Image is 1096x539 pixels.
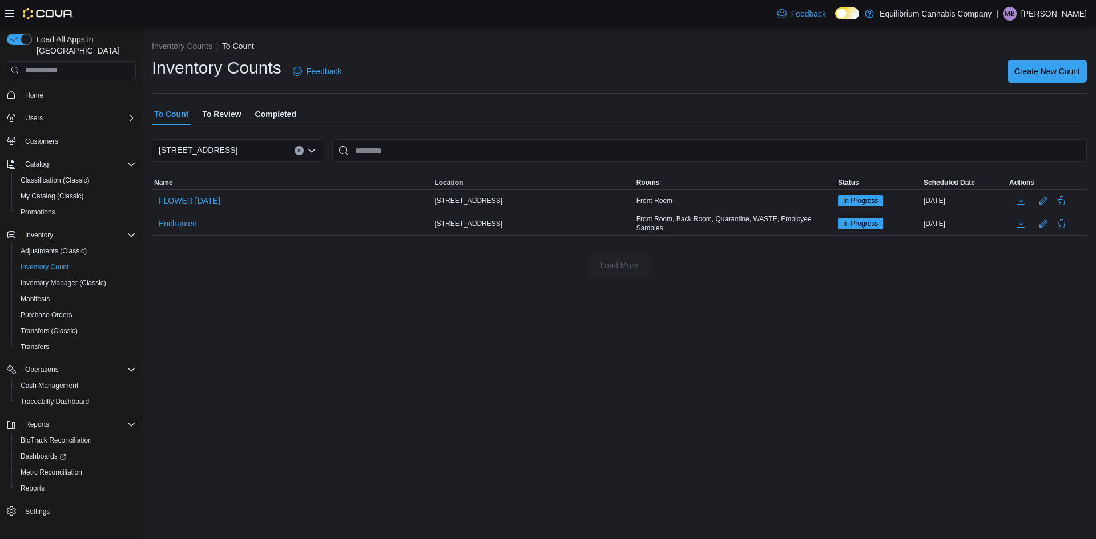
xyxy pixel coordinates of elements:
[21,157,53,171] button: Catalog
[2,86,140,103] button: Home
[154,192,225,209] button: FLOWER [DATE]
[2,110,140,126] button: Users
[21,88,48,102] a: Home
[1008,60,1087,83] button: Create New Count
[16,308,136,322] span: Purchase Orders
[16,292,136,306] span: Manifests
[11,243,140,259] button: Adjustments (Classic)
[16,189,136,203] span: My Catalog (Classic)
[838,195,883,206] span: In Progress
[21,134,136,148] span: Customers
[21,418,136,431] span: Reports
[21,176,90,185] span: Classification (Classic)
[2,156,140,172] button: Catalog
[21,363,63,376] button: Operations
[16,465,87,479] a: Metrc Reconciliation
[1005,7,1015,21] span: MB
[11,307,140,323] button: Purchase Orders
[21,228,136,242] span: Inventory
[21,87,136,102] span: Home
[16,173,136,187] span: Classification (Classic)
[16,173,94,187] a: Classification (Classic)
[16,244,91,258] a: Adjustments (Classic)
[16,379,136,392] span: Cash Management
[2,503,140,520] button: Settings
[1003,7,1017,21] div: Mandie Baxter
[634,212,836,235] div: Front Room, Back Room, Quarantine, WASTE, Employee Samples
[307,66,341,77] span: Feedback
[1037,215,1050,232] button: Edit count details
[16,244,136,258] span: Adjustments (Classic)
[295,146,304,155] button: Clear input
[154,103,188,125] span: To Count
[432,176,634,189] button: Location
[21,294,50,303] span: Manifests
[16,324,136,338] span: Transfers (Classic)
[634,176,836,189] button: Rooms
[843,196,878,206] span: In Progress
[16,276,136,290] span: Inventory Manager (Classic)
[21,452,66,461] span: Dashboards
[202,103,241,125] span: To Review
[16,340,54,354] a: Transfers
[16,324,82,338] a: Transfers (Classic)
[21,310,72,319] span: Purchase Orders
[25,507,50,516] span: Settings
[21,484,45,493] span: Reports
[307,146,316,155] button: Open list of options
[835,7,859,19] input: Dark Mode
[996,7,998,21] p: |
[159,143,237,157] span: [STREET_ADDRESS]
[16,308,77,322] a: Purchase Orders
[11,432,140,448] button: BioTrack Reconciliation
[21,262,69,271] span: Inventory Count
[16,481,136,495] span: Reports
[16,260,136,274] span: Inventory Count
[791,8,826,19] span: Feedback
[587,254,651,277] button: Load More
[924,178,975,187] span: Scheduled Date
[25,160,49,169] span: Catalog
[25,114,43,123] span: Users
[11,188,140,204] button: My Catalog (Classic)
[25,420,49,429] span: Reports
[21,246,87,256] span: Adjustments (Classic)
[21,418,54,431] button: Reports
[159,195,220,206] span: FLOWER [DATE]
[16,276,111,290] a: Inventory Manager (Classic)
[601,260,639,271] span: Load More
[773,2,831,25] a: Feedback
[25,91,43,100] span: Home
[16,189,88,203] a: My Catalog (Classic)
[921,217,1007,230] div: [DATE]
[921,194,1007,208] div: [DATE]
[21,228,58,242] button: Inventory
[11,323,140,339] button: Transfers (Classic)
[21,157,136,171] span: Catalog
[921,176,1007,189] button: Scheduled Date
[434,178,463,187] span: Location
[11,394,140,410] button: Traceabilty Dashboard
[16,395,94,408] a: Traceabilty Dashboard
[21,505,54,518] a: Settings
[152,176,432,189] button: Name
[16,433,96,447] a: BioTrack Reconciliation
[11,448,140,464] a: Dashboards
[21,192,84,201] span: My Catalog (Classic)
[11,480,140,496] button: Reports
[11,378,140,394] button: Cash Management
[434,219,502,228] span: [STREET_ADDRESS]
[16,395,136,408] span: Traceabilty Dashboard
[1014,66,1080,77] span: Create New Count
[838,178,859,187] span: Status
[23,8,74,19] img: Cova
[21,363,136,376] span: Operations
[1021,7,1087,21] p: [PERSON_NAME]
[154,178,173,187] span: Name
[21,342,49,351] span: Transfers
[11,291,140,307] button: Manifests
[21,111,136,125] span: Users
[25,137,58,146] span: Customers
[16,205,60,219] a: Promotions
[25,365,59,374] span: Operations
